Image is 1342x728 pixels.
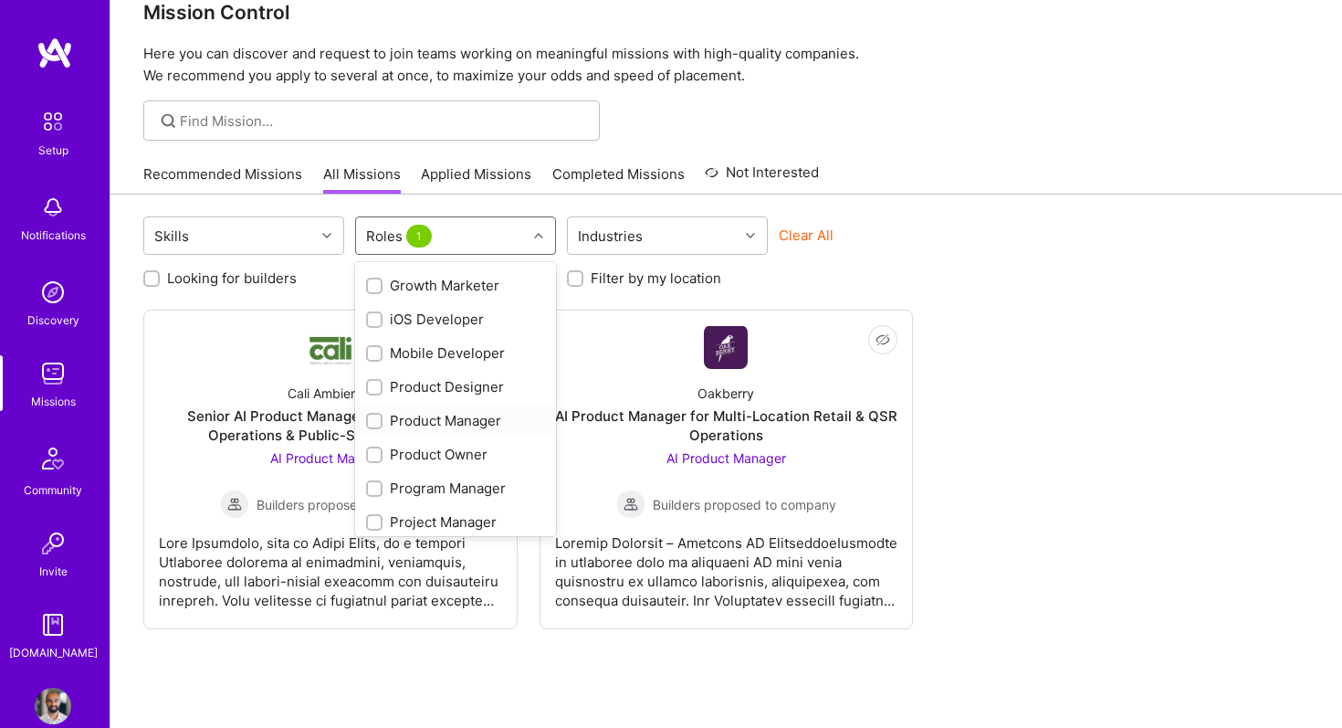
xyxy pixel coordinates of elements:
[366,479,545,498] div: Program Manager
[366,343,545,363] div: Mobile Developer
[366,512,545,532] div: Project Manager
[779,226,834,245] button: Clear All
[366,310,545,329] div: iOS Developer
[552,164,685,195] a: Completed Missions
[697,384,754,403] div: Oakberry
[366,411,545,430] div: Product Manager
[555,519,898,610] div: Loremip Dolorsit – Ametcons AD ElitseddoeIusmodte in utlaboree dolo ma aliquaeni AD mini venia qu...
[573,223,647,249] div: Industries
[27,311,79,330] div: Discovery
[288,384,372,403] div: Cali Ambiental
[362,223,440,249] div: Roles
[39,562,68,581] div: Invite
[9,643,98,662] div: [DOMAIN_NAME]
[35,355,71,392] img: teamwork
[143,1,1309,24] h3: Mission Control
[143,43,1309,87] p: Here you can discover and request to join teams working on meaningful missions with high-quality ...
[746,231,755,240] i: icon Chevron
[270,450,390,466] span: AI Product Manager
[158,111,179,132] i: icon SearchGrey
[555,325,898,614] a: Company LogoOakberryAI Product Manager for Multi-Location Retail & QSR OperationsAI Product Manag...
[220,490,249,519] img: Builders proposed to company
[323,164,401,195] a: All Missions
[704,326,748,369] img: Company Logo
[309,329,352,366] img: Company Logo
[34,102,72,141] img: setup
[24,480,82,500] div: Community
[150,223,194,249] div: Skills
[322,231,331,240] i: icon Chevron
[143,164,302,195] a: Recommended Missions
[666,450,786,466] span: AI Product Manager
[35,274,71,311] img: discovery
[35,688,71,724] img: User Avatar
[705,162,819,195] a: Not Interested
[421,164,531,195] a: Applied Missions
[366,377,545,396] div: Product Designer
[180,111,586,131] input: Find Mission...
[366,276,545,295] div: Growth Marketer
[875,332,890,347] i: icon EyeClosed
[616,490,645,519] img: Builders proposed to company
[159,406,502,445] div: Senior AI Product Manager for Large-Scale Operations & Public-Sector Services
[31,437,75,480] img: Community
[555,406,898,445] div: AI Product Manager for Multi-Location Retail & QSR Operations
[21,226,86,245] div: Notifications
[653,495,836,514] span: Builders proposed to company
[30,688,76,724] a: User Avatar
[366,445,545,464] div: Product Owner
[167,269,297,288] label: Looking for builders
[534,231,543,240] i: icon Chevron
[38,141,68,160] div: Setup
[591,269,721,288] label: Filter by my location
[35,607,71,643] img: guide book
[406,225,432,248] span: 1
[159,519,502,610] div: Lore Ipsumdolo, sita co Adipi Elits, do e tempori Utlaboree dolorema al enimadmini, veniamquis, n...
[31,392,76,411] div: Missions
[257,495,440,514] span: Builders proposed to company
[35,525,71,562] img: Invite
[37,37,73,69] img: logo
[35,189,71,226] img: bell
[159,325,502,614] a: Company LogoCali AmbientalSenior AI Product Manager for Large-Scale Operations & Public-Sector Se...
